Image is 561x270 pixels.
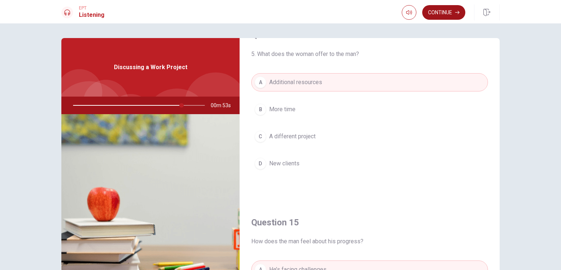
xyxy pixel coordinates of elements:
[251,217,488,228] h4: Question 15
[269,132,316,141] span: A different project
[251,73,488,91] button: AAdditional resources
[251,237,488,246] span: How does the man feel about his progress?
[211,97,237,114] span: 00m 53s
[269,159,299,168] span: New clients
[422,5,465,20] button: Continue
[251,127,488,146] button: CA different project
[255,104,266,115] div: B
[79,11,104,19] h1: Listening
[79,5,104,11] span: EPT
[251,50,488,59] span: 5. What does the woman offer to the man?
[269,105,295,114] span: More time
[114,63,187,72] span: Discussing a Work Project
[255,76,266,88] div: A
[251,100,488,119] button: BMore time
[255,131,266,142] div: C
[251,154,488,173] button: DNew clients
[255,158,266,169] div: D
[269,78,322,87] span: Additional resources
